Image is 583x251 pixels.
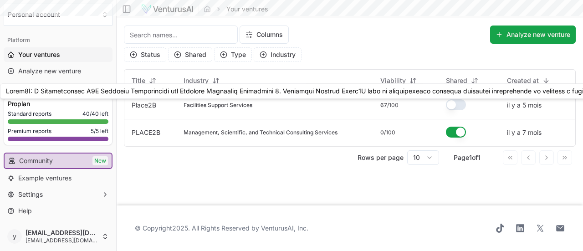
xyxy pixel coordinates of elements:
span: 1 [469,154,472,161]
span: of [472,154,478,161]
span: Title [132,76,145,85]
span: Page [454,154,469,161]
span: 67 [380,102,387,109]
button: Industry [254,47,302,62]
button: Shared [440,73,484,88]
a: Analyze new venture [4,64,113,78]
button: Columns [240,26,289,44]
span: [EMAIL_ADDRESS][DOMAIN_NAME] [26,229,98,237]
button: y[EMAIL_ADDRESS][DOMAIN_NAME][EMAIL_ADDRESS][DOMAIN_NAME] [4,225,113,247]
span: Help [18,206,32,215]
a: Place2B [132,101,156,109]
span: New [92,156,108,165]
span: Analyze new venture [18,67,81,76]
span: Your ventures [18,50,60,59]
button: Type [214,47,252,62]
span: 0 [380,129,384,136]
button: Settings [4,187,113,202]
span: /100 [384,129,395,136]
button: il y a 7 mois [507,128,542,137]
span: © Copyright 2025 . All Rights Reserved by . [135,224,308,233]
span: /100 [387,102,399,109]
input: Search names... [124,26,238,44]
button: il y a 5 mois [507,101,542,110]
button: PLACE2B [132,128,160,137]
span: y [7,229,22,244]
span: Standard reports [8,110,51,118]
button: Status [124,47,166,62]
span: Example ventures [18,174,72,183]
button: Industry [178,73,225,88]
span: Shared [446,76,467,85]
span: Community [19,156,53,165]
button: Created at [501,73,555,88]
span: Viability [380,76,406,85]
span: Settings [18,190,43,199]
h3: Pro plan [8,99,108,108]
a: Help [4,204,113,218]
button: Title [126,73,162,88]
span: Facilities Support Services [184,102,252,109]
span: Management, Scientific, and Technical Consulting Services [184,129,338,136]
a: PLACE2B [132,128,160,136]
a: VenturusAI, Inc [261,224,307,232]
span: Premium reports [8,128,51,135]
a: CommunityNew [5,154,112,168]
span: 1 [478,154,481,161]
button: Viability [375,73,422,88]
a: Example ventures [4,171,113,185]
a: Your ventures [4,47,113,62]
span: Industry [184,76,209,85]
span: 40 / 40 left [82,110,108,118]
span: Created at [507,76,539,85]
button: Shared [168,47,212,62]
p: Rows per page [358,153,404,162]
span: 5 / 5 left [91,128,108,135]
button: Place2B [132,101,156,110]
div: Platform [4,33,113,47]
button: Analyze new venture [490,26,576,44]
span: [EMAIL_ADDRESS][DOMAIN_NAME] [26,237,98,244]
